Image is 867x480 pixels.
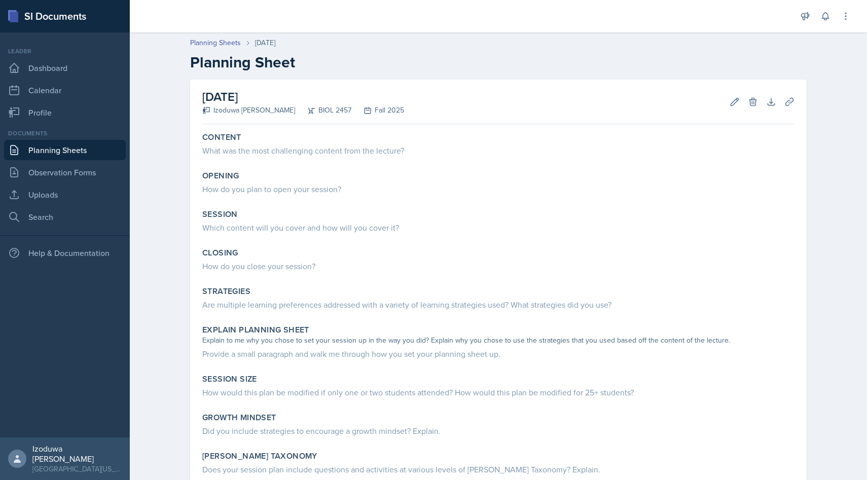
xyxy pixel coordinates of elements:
[202,425,794,437] div: Did you include strategies to encourage a growth mindset? Explain.
[4,47,126,56] div: Leader
[202,183,794,195] div: How do you plan to open your session?
[202,325,309,335] label: Explain Planning Sheet
[190,38,241,48] a: Planning Sheets
[190,53,807,71] h2: Planning Sheet
[202,413,276,423] label: Growth Mindset
[202,374,257,384] label: Session Size
[32,444,122,464] div: Izoduwa [PERSON_NAME]
[202,88,404,106] h2: [DATE]
[4,243,126,263] div: Help & Documentation
[202,463,794,475] div: Does your session plan include questions and activities at various levels of [PERSON_NAME] Taxono...
[4,129,126,138] div: Documents
[202,209,238,219] label: Session
[4,162,126,182] a: Observation Forms
[4,58,126,78] a: Dashboard
[4,80,126,100] a: Calendar
[32,464,122,474] div: [GEOGRAPHIC_DATA][US_STATE]
[4,102,126,123] a: Profile
[202,451,317,461] label: [PERSON_NAME] Taxonomy
[295,105,351,116] div: BIOL 2457
[4,140,126,160] a: Planning Sheets
[202,171,239,181] label: Opening
[4,184,126,205] a: Uploads
[202,260,794,272] div: How do you close your session?
[202,132,241,142] label: Content
[202,335,794,346] div: Explain to me why you chose to set your session up in the way you did? Explain why you chose to u...
[202,221,794,234] div: Which content will you cover and how will you cover it?
[202,299,794,311] div: Are multiple learning preferences addressed with a variety of learning strategies used? What stra...
[202,386,794,398] div: How would this plan be modified if only one or two students attended? How would this plan be modi...
[255,38,275,48] div: [DATE]
[202,105,295,116] div: Izoduwa [PERSON_NAME]
[202,286,250,297] label: Strategies
[202,248,238,258] label: Closing
[202,348,794,360] div: Provide a small paragraph and walk me through how you set your planning sheet up.
[351,105,404,116] div: Fall 2025
[4,207,126,227] a: Search
[202,144,794,157] div: What was the most challenging content from the lecture?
